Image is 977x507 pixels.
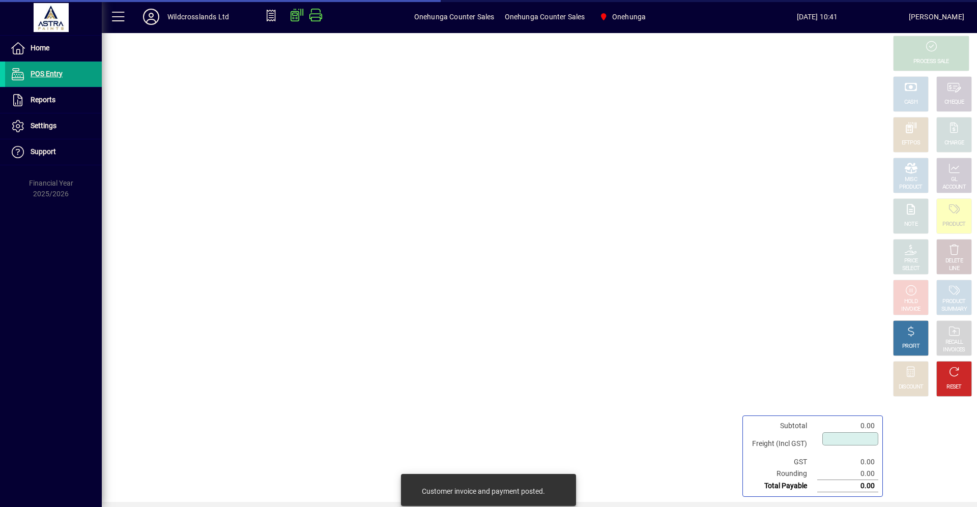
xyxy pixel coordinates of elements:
td: GST [747,456,817,468]
span: Home [31,44,49,52]
div: EFTPOS [902,139,921,147]
td: 0.00 [817,420,878,432]
a: Settings [5,113,102,139]
span: Settings [31,122,56,130]
div: PRODUCT [942,298,965,306]
div: MISC [905,176,917,184]
div: Wildcrosslands Ltd [167,9,229,25]
div: [PERSON_NAME] [909,9,964,25]
span: Onehunga Counter Sales [505,9,585,25]
td: 0.00 [817,456,878,468]
div: SUMMARY [941,306,967,313]
div: INVOICE [901,306,920,313]
div: INVOICES [943,346,965,354]
div: PROFIT [902,343,919,350]
td: Total Payable [747,480,817,492]
div: GL [951,176,958,184]
div: RECALL [945,339,963,346]
span: Onehunga Counter Sales [414,9,495,25]
div: CHEQUE [944,99,964,106]
div: NOTE [904,221,917,228]
div: CASH [904,99,917,106]
td: Freight (Incl GST) [747,432,817,456]
span: Onehunga [595,8,650,26]
div: PRICE [904,257,918,265]
td: 0.00 [817,468,878,480]
span: Support [31,147,56,156]
div: PRODUCT [942,221,965,228]
div: HOLD [904,298,917,306]
div: SELECT [902,265,920,273]
div: RESET [946,383,962,391]
div: PRODUCT [899,184,922,191]
div: DISCOUNT [899,383,923,391]
button: Profile [135,8,167,26]
span: POS Entry [31,70,63,78]
span: Reports [31,96,55,104]
a: Support [5,139,102,165]
div: LINE [949,265,959,273]
span: [DATE] 10:41 [726,9,908,25]
div: PROCESS SALE [913,58,949,66]
span: Onehunga [612,9,646,25]
a: Reports [5,87,102,113]
a: Home [5,36,102,61]
div: Customer invoice and payment posted. [422,486,545,496]
div: DELETE [945,257,963,265]
td: Rounding [747,468,817,480]
td: Subtotal [747,420,817,432]
div: ACCOUNT [942,184,966,191]
td: 0.00 [817,480,878,492]
div: CHARGE [944,139,964,147]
